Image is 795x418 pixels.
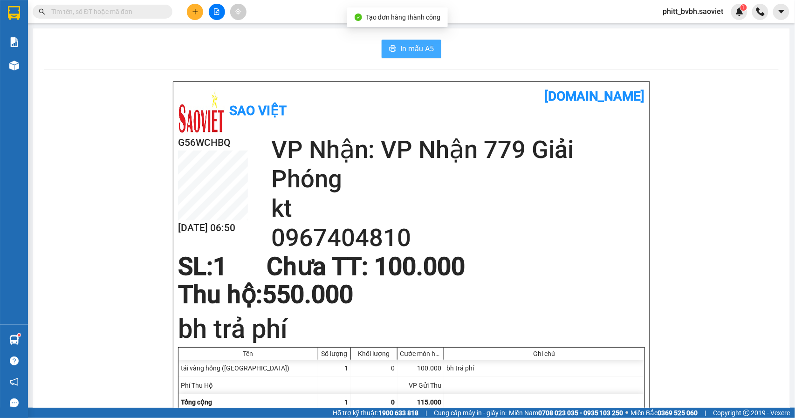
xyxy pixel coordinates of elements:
span: Tổng cộng [181,398,212,406]
span: ⚪️ [626,411,629,415]
b: Sao Việt [229,103,287,118]
sup: 1 [18,334,21,336]
h2: [DATE] 06:50 [178,220,248,236]
div: Tên [181,350,315,357]
div: Khối lượng [353,350,395,357]
span: notification [10,377,19,386]
div: Phí Thu Hộ [178,377,318,394]
div: Số lượng [321,350,348,357]
img: logo.jpg [178,89,225,135]
span: Miền Nam [509,408,624,418]
div: Cước món hàng [400,350,441,357]
img: phone-icon [756,7,765,16]
div: tải vàng hồng ([GEOGRAPHIC_DATA]) [178,360,318,377]
img: logo-vxr [8,6,20,20]
span: 1 [344,398,348,406]
h2: G56WCHBQ [178,135,248,151]
span: Thu hộ: [178,280,262,309]
div: 100.000 [397,360,444,377]
div: Chưa TT : 100.000 [261,253,471,281]
img: warehouse-icon [9,61,19,70]
span: 550.000 [262,280,353,309]
span: 115.000 [417,398,441,406]
div: VP Gửi Thu [397,377,444,394]
strong: 0369 525 060 [658,409,698,417]
img: warehouse-icon [9,335,19,345]
span: aim [235,8,241,15]
span: phitt_bvbh.saoviet [656,6,731,17]
span: SL: [178,252,213,281]
button: plus [187,4,203,20]
span: Miền Bắc [631,408,698,418]
h1: bh trả phí [178,311,645,347]
button: caret-down [773,4,789,20]
h2: 0967404810 [271,223,645,253]
strong: 0708 023 035 - 0935 103 250 [538,409,624,417]
span: 0 [391,398,395,406]
div: bh trả phí [444,360,644,377]
div: 1 [318,360,351,377]
span: copyright [743,410,750,416]
h2: kt [271,194,645,223]
button: file-add [209,4,225,20]
sup: 1 [740,4,747,11]
span: In mẫu A5 [400,43,434,55]
div: Ghi chú [446,350,642,357]
span: search [39,8,45,15]
img: solution-icon [9,37,19,47]
span: message [10,398,19,407]
span: | [425,408,427,418]
span: printer [389,45,397,54]
span: Tạo đơn hàng thành công [366,14,440,21]
span: plus [192,8,199,15]
span: file-add [213,8,220,15]
span: 1 [742,4,745,11]
h2: VP Nhận: VP Nhận 779 Giải Phóng [271,135,645,194]
b: [DOMAIN_NAME] [544,89,645,104]
div: 0 [351,360,397,377]
strong: 1900 633 818 [378,409,418,417]
button: aim [230,4,247,20]
input: Tìm tên, số ĐT hoặc mã đơn [51,7,161,17]
button: printerIn mẫu A5 [382,40,441,58]
span: Hỗ trợ kỹ thuật: [333,408,418,418]
span: Cung cấp máy in - giấy in: [434,408,507,418]
img: icon-new-feature [735,7,744,16]
span: | [705,408,706,418]
span: check-circle [355,14,362,21]
span: 1 [213,252,227,281]
span: question-circle [10,356,19,365]
span: caret-down [777,7,786,16]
